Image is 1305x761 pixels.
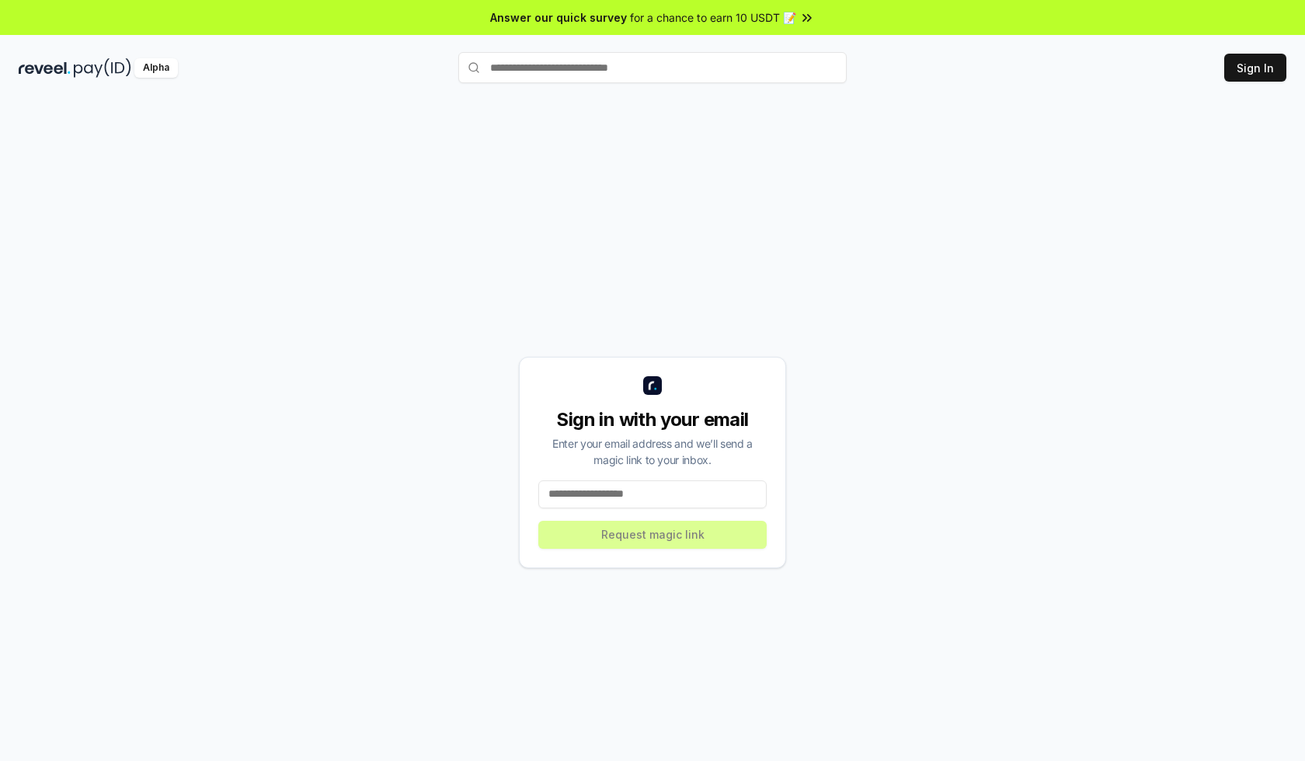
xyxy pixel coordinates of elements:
[643,376,662,395] img: logo_small
[538,435,767,468] div: Enter your email address and we’ll send a magic link to your inbox.
[1224,54,1286,82] button: Sign In
[538,407,767,432] div: Sign in with your email
[134,58,178,78] div: Alpha
[630,9,796,26] span: for a chance to earn 10 USDT 📝
[19,58,71,78] img: reveel_dark
[74,58,131,78] img: pay_id
[490,9,627,26] span: Answer our quick survey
